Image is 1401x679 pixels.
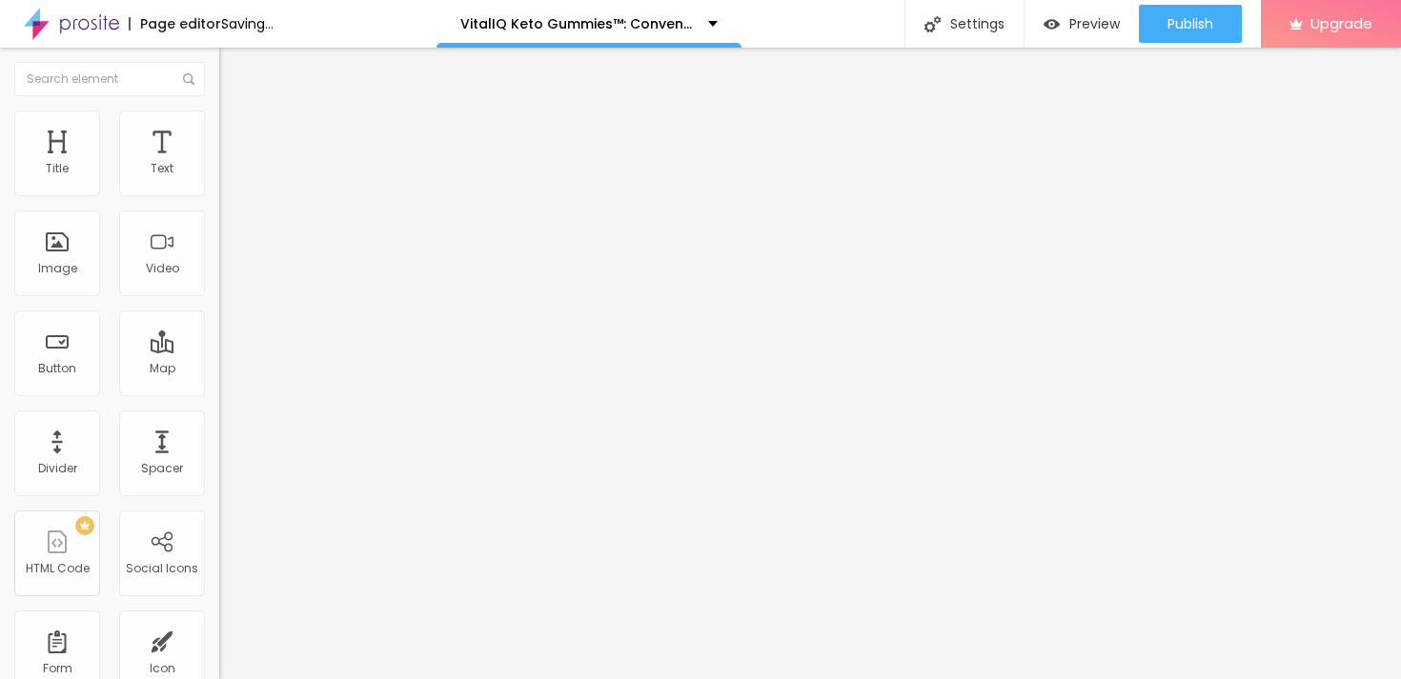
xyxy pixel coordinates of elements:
[924,16,941,32] img: Icone
[1069,16,1120,31] span: Preview
[38,462,77,475] div: Divider
[183,73,194,85] img: Icone
[1167,16,1213,31] span: Publish
[219,48,1401,679] iframe: Editor
[460,17,694,30] p: VitalIQ Keto Gummies™: Convenient Keto Support Anytime, Anywhere
[129,17,221,30] div: Page editor
[126,562,198,575] div: Social Icons
[38,362,76,375] div: Button
[1310,15,1372,31] span: Upgrade
[146,262,179,275] div: Video
[151,162,173,175] div: Text
[1044,16,1060,32] img: view-1.svg
[150,362,175,375] div: Map
[1139,5,1242,43] button: Publish
[221,17,274,30] div: Saving...
[141,462,183,475] div: Spacer
[46,162,69,175] div: Title
[43,662,72,675] div: Form
[150,662,175,675] div: Icon
[1025,5,1139,43] button: Preview
[14,62,205,96] input: Search element
[26,562,90,575] div: HTML Code
[38,262,77,275] div: Image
